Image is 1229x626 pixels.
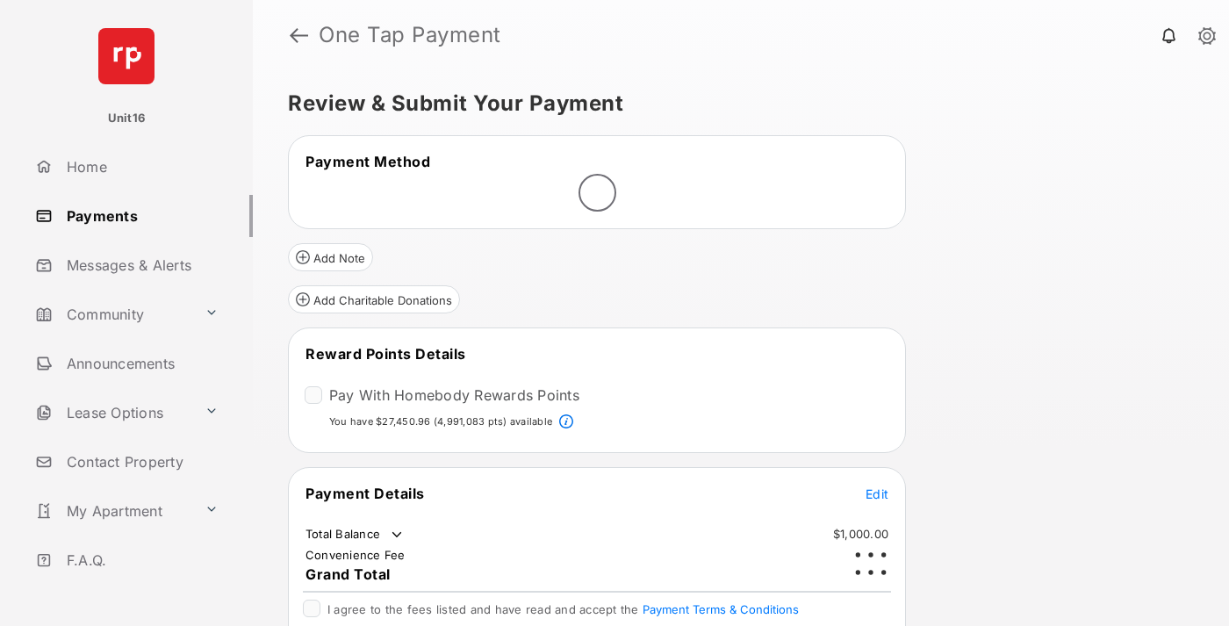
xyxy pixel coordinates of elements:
[288,93,1180,114] h5: Review & Submit Your Payment
[28,195,253,237] a: Payments
[288,243,373,271] button: Add Note
[329,414,552,429] p: You have $27,450.96 (4,991,083 pts) available
[98,28,155,84] img: svg+xml;base64,PHN2ZyB4bWxucz0iaHR0cDovL3d3dy53My5vcmcvMjAwMC9zdmciIHdpZHRoPSI2NCIgaGVpZ2h0PSI2NC...
[28,146,253,188] a: Home
[866,485,888,502] button: Edit
[28,441,253,483] a: Contact Property
[319,25,501,46] strong: One Tap Payment
[28,392,198,434] a: Lease Options
[305,153,430,170] span: Payment Method
[28,244,253,286] a: Messages & Alerts
[305,547,406,563] td: Convenience Fee
[305,345,466,363] span: Reward Points Details
[329,386,579,404] label: Pay With Homebody Rewards Points
[28,293,198,335] a: Community
[866,486,888,501] span: Edit
[28,539,253,581] a: F.A.Q.
[305,565,391,583] span: Grand Total
[327,602,799,616] span: I agree to the fees listed and have read and accept the
[108,110,146,127] p: Unit16
[643,602,799,616] button: I agree to the fees listed and have read and accept the
[28,490,198,532] a: My Apartment
[28,342,253,385] a: Announcements
[305,485,425,502] span: Payment Details
[305,526,406,543] td: Total Balance
[832,526,889,542] td: $1,000.00
[288,285,460,313] button: Add Charitable Donations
